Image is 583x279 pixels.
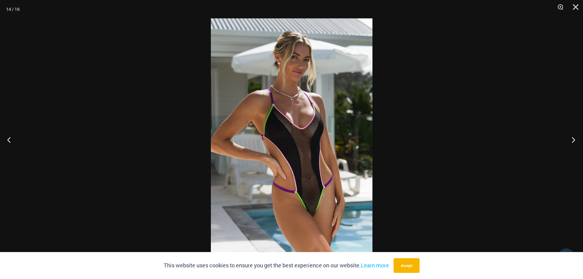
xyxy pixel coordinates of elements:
button: Next [560,124,583,155]
img: Reckless Neon Crush Black Neon 879 One Piece 03 [211,18,372,261]
div: 14 / 16 [6,5,20,14]
p: This website uses cookies to ensure you get the best experience on our website. [164,261,389,270]
a: Learn more [361,262,389,269]
button: Accept [394,258,420,273]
